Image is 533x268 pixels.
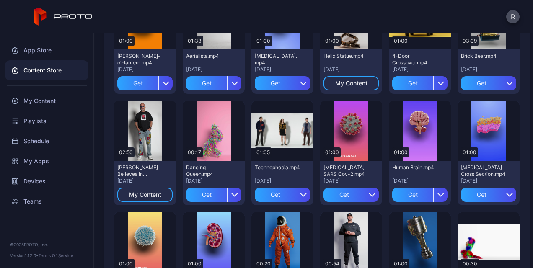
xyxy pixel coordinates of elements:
[5,191,88,211] a: Teams
[255,164,301,171] div: Technophobia.mp4
[461,76,502,90] div: Get
[10,241,83,248] div: © 2025 PROTO, Inc.
[129,191,161,198] div: My Content
[323,164,370,178] div: Covid-19 SARS Cov-2.mp4
[335,80,367,87] div: My Content
[186,188,241,202] button: Get
[5,131,88,151] a: Schedule
[461,178,516,184] div: [DATE]
[5,171,88,191] a: Devices
[392,188,433,202] div: Get
[392,76,433,90] div: Get
[461,188,502,202] div: Get
[323,76,379,90] button: My Content
[323,66,379,73] div: [DATE]
[461,76,516,90] button: Get
[39,253,73,258] a: Terms Of Service
[392,53,438,66] div: 4-Door Crossover.mp4
[117,76,173,90] button: Get
[255,53,301,66] div: Human Heart.mp4
[117,188,173,202] button: My Content
[186,53,232,59] div: Aerialists.mp4
[5,151,88,171] a: My Apps
[461,53,507,59] div: Brick Bear.mp4
[117,66,173,73] div: [DATE]
[461,188,516,202] button: Get
[186,76,241,90] button: Get
[255,66,310,73] div: [DATE]
[323,53,370,59] div: Helix Statue.mp4
[392,76,448,90] button: Get
[461,66,516,73] div: [DATE]
[5,60,88,80] a: Content Store
[117,178,173,184] div: [DATE]
[255,76,310,90] button: Get
[186,66,241,73] div: [DATE]
[5,111,88,131] a: Playlists
[117,76,158,90] div: Get
[186,188,227,202] div: Get
[392,164,438,171] div: Human Brain.mp4
[5,40,88,60] a: App Store
[392,178,448,184] div: [DATE]
[461,164,507,178] div: Epidermis Cross Section.mp4
[186,178,241,184] div: [DATE]
[186,164,232,178] div: Dancing Queen.mp4
[255,76,296,90] div: Get
[186,76,227,90] div: Get
[506,10,520,23] button: R
[5,91,88,111] a: My Content
[392,188,448,202] button: Get
[323,188,379,202] button: Get
[117,164,163,178] div: Howie Mandel Believes in Proto.mp4
[255,188,296,202] div: Get
[323,178,379,184] div: [DATE]
[117,53,163,66] div: Jack-o'-lantern.mp4
[255,188,310,202] button: Get
[323,188,365,202] div: Get
[10,253,39,258] span: Version 1.12.0 •
[255,178,310,184] div: [DATE]
[392,66,448,73] div: [DATE]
